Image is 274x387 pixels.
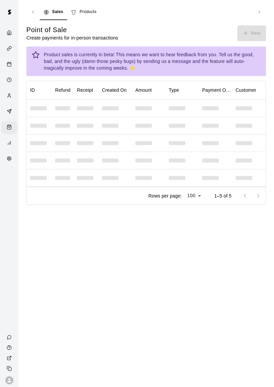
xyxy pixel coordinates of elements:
div: Customer [236,81,256,99]
div: Receipt [74,81,99,99]
div: Refund [55,81,71,99]
a: sending us a message [143,59,191,64]
span: Sales [52,9,63,15]
div: Created On [102,81,127,99]
div: Type [169,81,179,99]
p: Create payments for in-person transactions [26,34,118,41]
p: 1–5 of 5 [214,192,232,199]
div: Product sales is currently in beta! This means we want to hear feedback from you. Tell us the goo... [44,49,261,74]
div: Receipt [77,81,93,99]
h5: Point of Sale [26,25,118,34]
div: ID [27,81,52,99]
img: Swift logo [3,5,16,19]
div: Payment Option [202,81,232,99]
div: Amount [135,81,152,99]
span: Products [80,9,97,15]
div: Type [165,81,199,99]
a: View public page [1,353,18,363]
div: Created On [99,81,132,99]
div: Refund [52,81,74,99]
div: ID [30,81,35,99]
div: Customer [232,81,266,99]
div: Copy public page link [1,363,18,374]
p: Rows per page: [148,192,182,199]
div: Amount [132,81,165,99]
a: Contact Us [1,332,18,342]
div: 100 [184,191,203,201]
div: navigation tabs [40,4,253,20]
div: Payment Option [199,81,232,99]
a: Visit help center [1,342,18,353]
